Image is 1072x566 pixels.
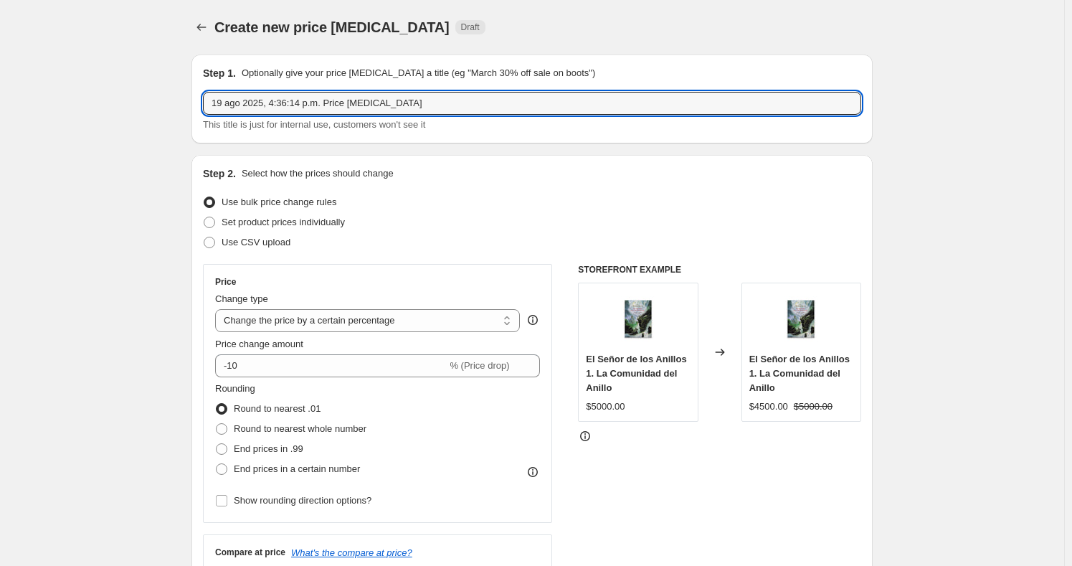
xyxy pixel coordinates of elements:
div: $4500.00 [749,400,788,414]
img: Libro-2_80x.jpg [609,291,667,348]
h3: Compare at price [215,547,285,558]
span: Round to nearest .01 [234,403,321,414]
span: Use CSV upload [222,237,290,247]
span: Change type [215,293,268,304]
input: 30% off holiday sale [203,92,861,115]
p: Select how the prices should change [242,166,394,181]
button: Price change jobs [191,17,212,37]
div: $5000.00 [586,400,625,414]
span: Draft [461,22,480,33]
p: Optionally give your price [MEDICAL_DATA] a title (eg "March 30% off sale on boots") [242,66,595,80]
h6: STOREFRONT EXAMPLE [578,264,861,275]
span: This title is just for internal use, customers won't see it [203,119,425,130]
h3: Price [215,276,236,288]
span: Rounding [215,383,255,394]
span: El Señor de los Anillos 1. La Comunidad del Anillo [749,354,850,393]
img: Libro-2_80x.jpg [772,291,830,348]
span: Use bulk price change rules [222,197,336,207]
span: Set product prices individually [222,217,345,227]
span: Price change amount [215,339,303,349]
span: Show rounding direction options? [234,495,371,506]
span: % (Price drop) [450,360,509,371]
div: help [526,313,540,327]
span: End prices in .99 [234,443,303,454]
h2: Step 2. [203,166,236,181]
input: -15 [215,354,447,377]
h2: Step 1. [203,66,236,80]
span: End prices in a certain number [234,463,360,474]
span: Round to nearest whole number [234,423,366,434]
button: What's the compare at price? [291,547,412,558]
span: Create new price [MEDICAL_DATA] [214,19,450,35]
span: El Señor de los Anillos 1. La Comunidad del Anillo [586,354,686,393]
strike: $5000.00 [794,400,833,414]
